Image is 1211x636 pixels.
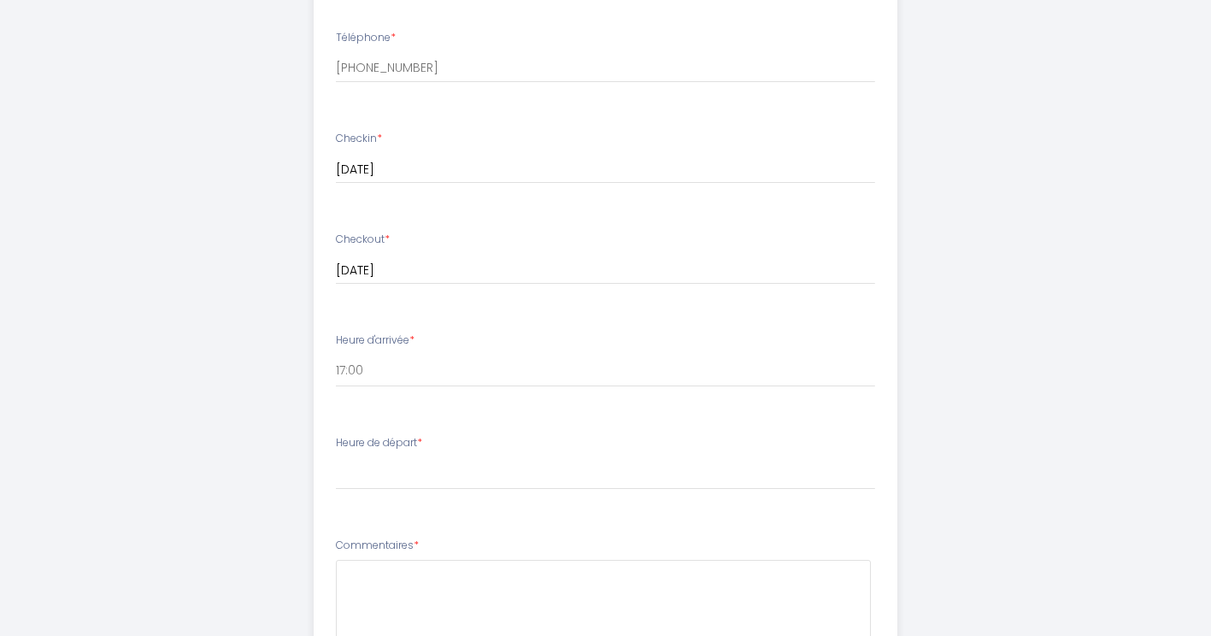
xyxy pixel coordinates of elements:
[336,232,390,248] label: Checkout
[336,538,419,554] label: Commentaires
[336,131,382,147] label: Checkin
[336,435,422,451] label: Heure de départ
[336,333,414,349] label: Heure d'arrivée
[336,30,396,46] label: Téléphone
